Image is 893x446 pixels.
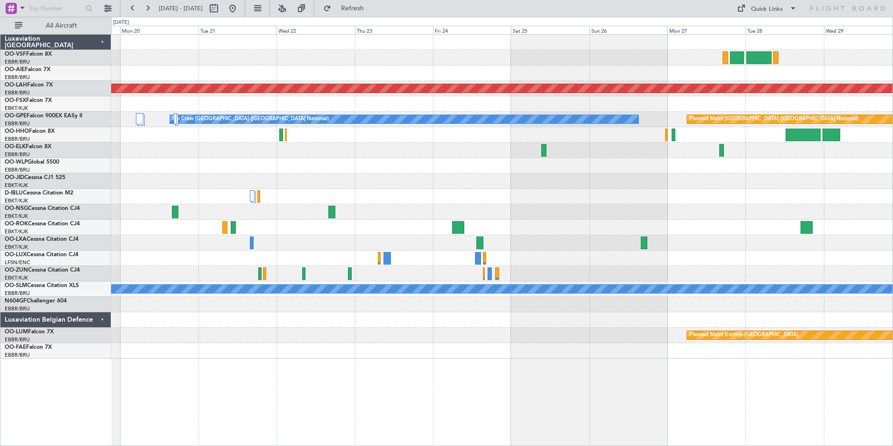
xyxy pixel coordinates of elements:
[5,213,28,220] a: EBKT/KJK
[5,74,30,81] a: EBBR/BRU
[120,26,198,34] div: Mon 20
[5,159,59,165] a: OO-WLPGlobal 5500
[10,18,101,33] button: All Aircraft
[732,1,801,16] button: Quick Links
[5,113,27,119] span: OO-GPE
[319,1,375,16] button: Refresh
[5,298,27,304] span: N604GF
[5,267,28,273] span: OO-ZUN
[5,267,80,273] a: OO-ZUNCessna Citation CJ4
[511,26,589,34] div: Sat 25
[745,26,823,34] div: Tue 28
[5,182,28,189] a: EBKT/KJK
[5,67,50,72] a: OO-AIEFalcon 7X
[5,58,30,65] a: EBBR/BRU
[5,144,26,150] span: OO-ELK
[5,259,30,266] a: LFSN/ENC
[5,190,23,196] span: D-IBLU
[5,206,80,211] a: OO-NSGCessna Citation CJ4
[5,120,30,127] a: EBBR/BRU
[5,113,82,119] a: OO-GPEFalcon 900EX EASy II
[5,159,28,165] span: OO-WLP
[5,166,30,173] a: EBBR/BRU
[689,112,858,126] div: Planned Maint [GEOGRAPHIC_DATA] ([GEOGRAPHIC_DATA] National)
[5,175,65,180] a: OO-JIDCessna CJ1 525
[5,175,24,180] span: OO-JID
[333,5,372,12] span: Refresh
[5,305,30,312] a: EBBR/BRU
[751,5,783,14] div: Quick Links
[113,19,129,27] div: [DATE]
[433,26,511,34] div: Fri 24
[5,82,53,88] a: OO-LAHFalcon 7X
[689,328,798,342] div: Planned Maint Kortrijk-[GEOGRAPHIC_DATA]
[5,98,52,103] a: OO-FSXFalcon 7X
[5,144,51,150] a: OO-ELKFalcon 8X
[5,237,78,242] a: OO-LXACessna Citation CJ4
[276,26,354,34] div: Wed 22
[5,51,52,57] a: OO-VSFFalcon 8X
[5,82,27,88] span: OO-LAH
[5,283,79,288] a: OO-SLMCessna Citation XLS
[5,129,55,134] a: OO-HHOFalcon 8X
[5,89,30,96] a: EBBR/BRU
[5,290,30,297] a: EBBR/BRU
[5,197,28,204] a: EBKT/KJK
[5,283,27,288] span: OO-SLM
[5,329,54,335] a: OO-LUMFalcon 7X
[5,190,73,196] a: D-IBLUCessna Citation M2
[172,112,329,126] div: No Crew [GEOGRAPHIC_DATA] ([GEOGRAPHIC_DATA] National)
[589,26,667,34] div: Sun 26
[5,237,27,242] span: OO-LXA
[5,345,52,350] a: OO-FAEFalcon 7X
[5,352,30,359] a: EBBR/BRU
[5,136,30,143] a: EBBR/BRU
[28,1,82,15] input: Trip Number
[5,221,28,227] span: OO-ROK
[159,4,203,13] span: [DATE] - [DATE]
[5,252,78,258] a: OO-LUXCessna Citation CJ4
[5,98,26,103] span: OO-FSX
[5,206,28,211] span: OO-NSG
[5,244,28,251] a: EBKT/KJK
[5,298,67,304] a: N604GFChallenger 604
[355,26,433,34] div: Thu 23
[5,129,29,134] span: OO-HHO
[5,329,28,335] span: OO-LUM
[5,67,25,72] span: OO-AIE
[5,151,30,158] a: EBBR/BRU
[5,228,28,235] a: EBKT/KJK
[5,221,80,227] a: OO-ROKCessna Citation CJ4
[24,22,99,29] span: All Aircraft
[5,345,26,350] span: OO-FAE
[5,252,27,258] span: OO-LUX
[5,336,30,343] a: EBBR/BRU
[5,51,26,57] span: OO-VSF
[5,274,28,281] a: EBKT/KJK
[198,26,276,34] div: Tue 21
[667,26,745,34] div: Mon 27
[5,105,28,112] a: EBKT/KJK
